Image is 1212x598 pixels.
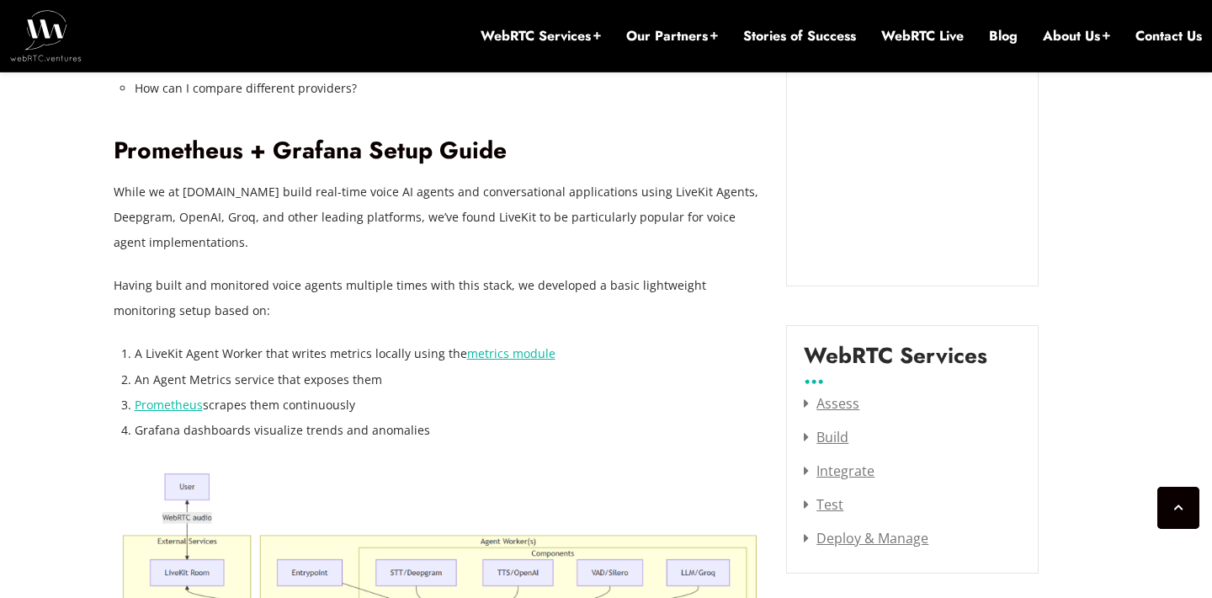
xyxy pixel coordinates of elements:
p: While we at [DOMAIN_NAME] build real-time voice AI agents and conversational applications using L... [114,179,762,255]
a: Test [804,495,843,514]
a: About Us [1043,27,1110,45]
a: Assess [804,394,859,413]
li: An Agent Metrics service that exposes them [135,367,762,392]
a: Build [804,428,848,446]
a: Deploy & Manage [804,529,928,547]
a: Blog [989,27,1018,45]
a: Stories of Success [743,27,856,45]
label: WebRTC Services [804,343,987,382]
li: A LiveKit Agent Worker that writes metrics locally using the [135,341,762,366]
li: scrapes them continuously [135,392,762,418]
a: metrics module [467,345,555,361]
a: Our Partners [626,27,718,45]
img: WebRTC.ventures [10,10,82,61]
a: WebRTC Live [881,27,964,45]
li: How can I compare different providers? [135,76,762,101]
p: Having built and monitored voice agents multiple times with this stack, we developed a basic ligh... [114,273,762,323]
iframe: Embedded CTA [804,30,1021,270]
a: Integrate [804,462,874,480]
a: Prometheus [135,397,203,413]
li: Grafana dashboards visualize trends and anomalies [135,418,762,443]
h2: Prometheus + Grafana Setup Guide [114,136,762,166]
a: Contact Us [1135,27,1202,45]
a: WebRTC Services [481,27,601,45]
